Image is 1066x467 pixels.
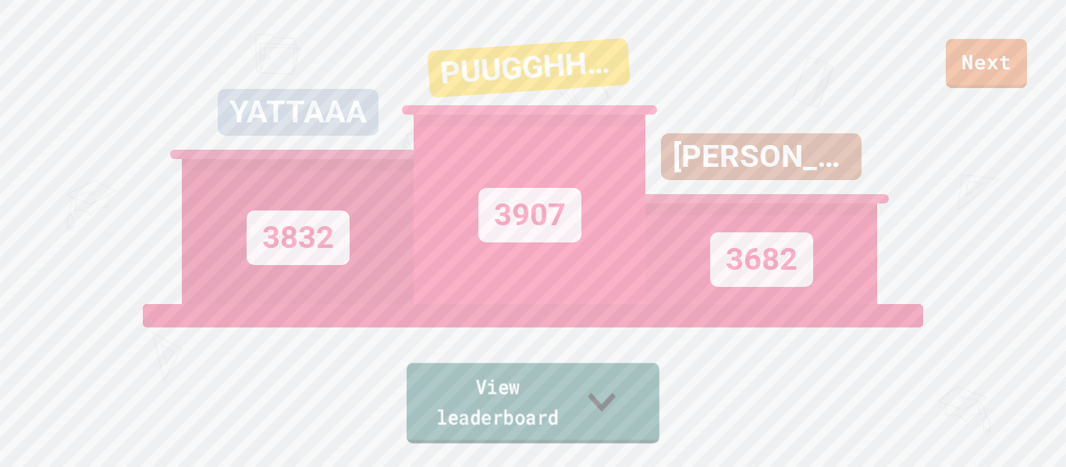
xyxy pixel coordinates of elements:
[218,89,378,136] div: YATTAAA
[247,211,350,265] div: 3832
[407,363,659,444] a: View leaderboard
[661,133,862,180] div: [PERSON_NAME]
[946,39,1027,88] a: Next
[710,232,813,287] div: 3682
[478,188,581,242] div: 3907
[427,38,630,98] div: PUUGGHHPUUGGHHH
